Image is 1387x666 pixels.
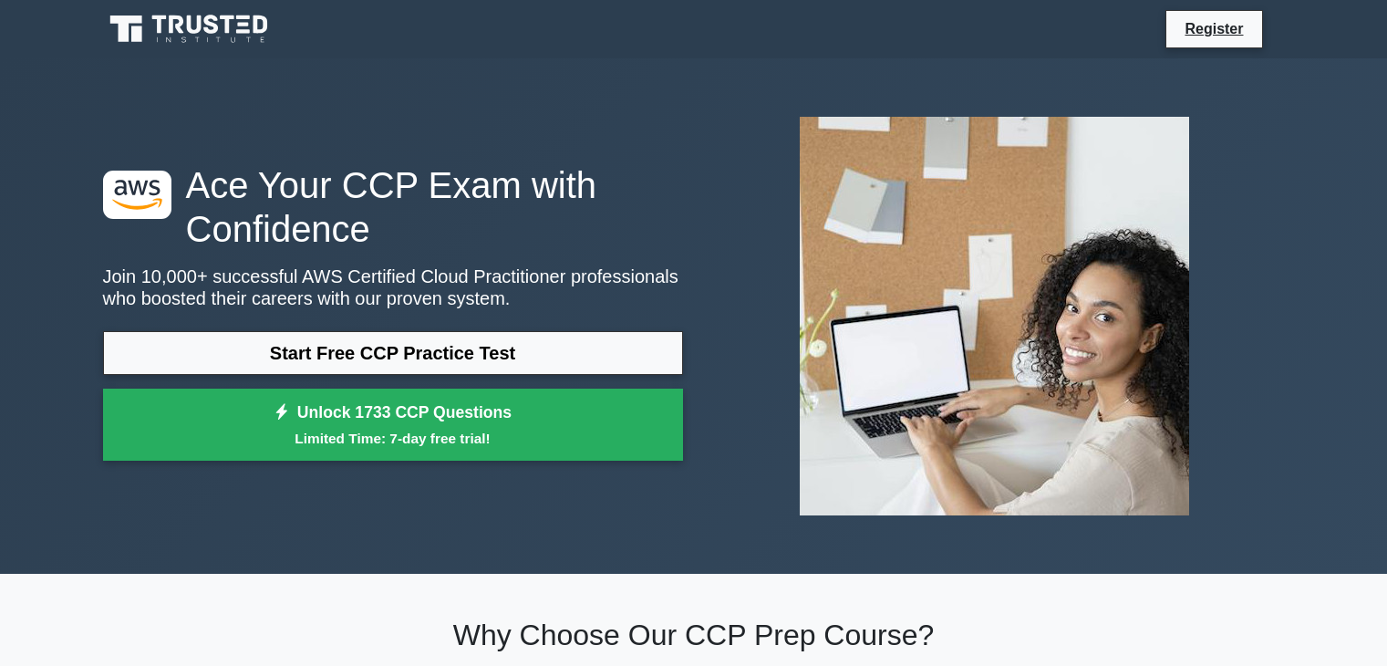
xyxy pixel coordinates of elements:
[103,331,683,375] a: Start Free CCP Practice Test
[103,389,683,462] a: Unlock 1733 CCP QuestionsLimited Time: 7-day free trial!
[103,265,683,309] p: Join 10,000+ successful AWS Certified Cloud Practitioner professionals who boosted their careers ...
[126,428,660,449] small: Limited Time: 7-day free trial!
[103,618,1285,652] h2: Why Choose Our CCP Prep Course?
[1174,17,1254,40] a: Register
[103,163,683,251] h1: Ace Your CCP Exam with Confidence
